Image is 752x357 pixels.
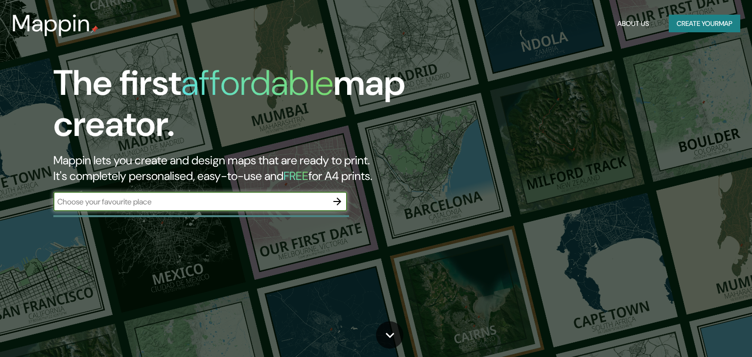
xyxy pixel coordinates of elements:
[181,60,333,106] h1: affordable
[283,168,308,183] h5: FREE
[91,25,98,33] img: mappin-pin
[12,10,91,37] h3: Mappin
[53,196,328,207] input: Choose your favourite place
[613,15,653,33] button: About Us
[53,63,429,153] h1: The first map creator.
[669,15,740,33] button: Create yourmap
[53,153,429,184] h2: Mappin lets you create and design maps that are ready to print. It's completely personalised, eas...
